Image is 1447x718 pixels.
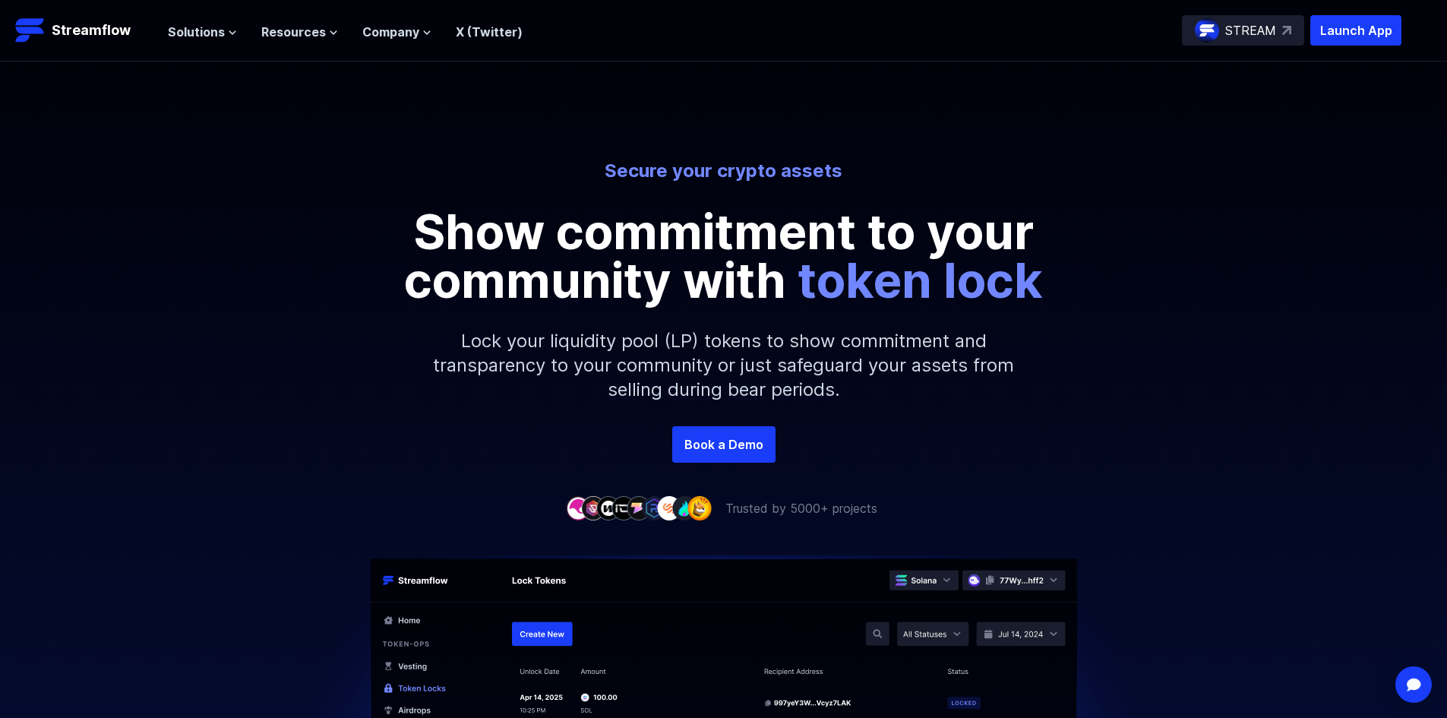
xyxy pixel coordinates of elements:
[456,24,523,40] a: X (Twitter)
[642,496,666,520] img: company-6
[687,496,712,520] img: company-9
[1395,666,1432,703] div: Open Intercom Messenger
[1182,15,1304,46] a: STREAM
[611,496,636,520] img: company-4
[168,23,225,41] span: Solutions
[566,496,590,520] img: company-1
[1310,15,1401,46] button: Launch App
[672,496,697,520] img: company-8
[397,305,1050,426] p: Lock your liquidity pool (LP) tokens to show commitment and transparency to your community or jus...
[1282,26,1291,35] img: top-right-arrow.svg
[261,23,338,41] button: Resources
[798,251,1043,309] span: token lock
[672,426,776,463] a: Book a Demo
[596,496,621,520] img: company-3
[382,207,1066,305] p: Show commitment to your community with
[657,496,681,520] img: company-7
[581,496,605,520] img: company-2
[1225,21,1276,40] p: STREAM
[261,23,326,41] span: Resources
[303,159,1145,183] p: Secure your crypto assets
[15,15,153,46] a: Streamflow
[1195,18,1219,43] img: streamflow-logo-circle.png
[15,15,46,46] img: Streamflow Logo
[168,23,237,41] button: Solutions
[725,499,877,517] p: Trusted by 5000+ projects
[627,496,651,520] img: company-5
[52,20,131,41] p: Streamflow
[362,23,431,41] button: Company
[362,23,419,41] span: Company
